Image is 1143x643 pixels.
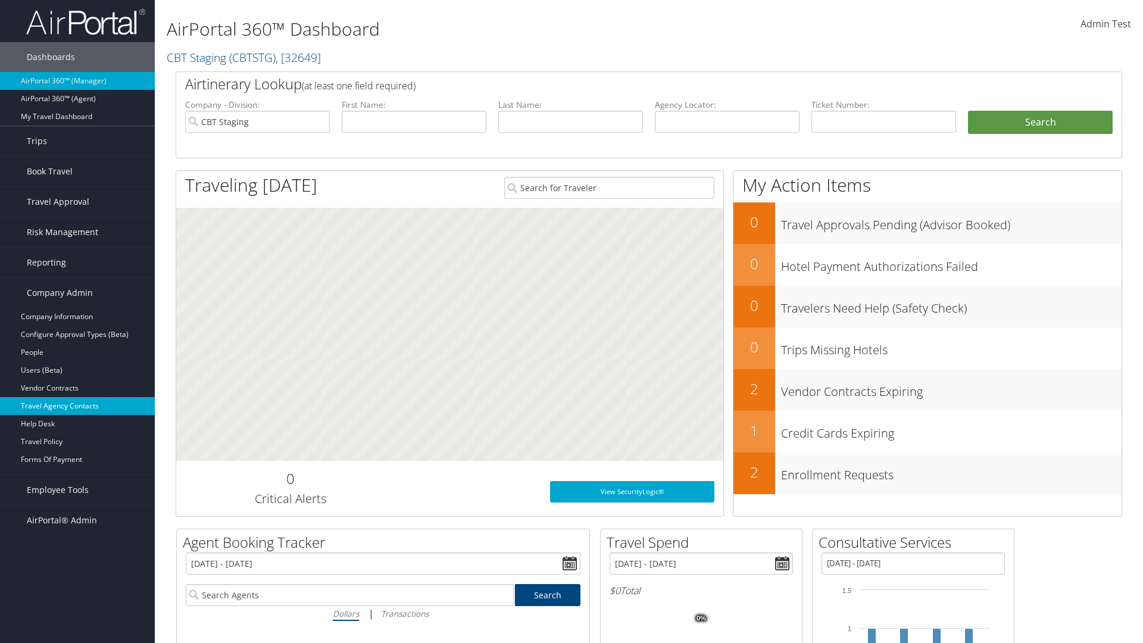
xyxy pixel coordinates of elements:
[27,42,75,72] span: Dashboards
[185,74,1034,94] h2: Airtinerary Lookup
[185,99,330,111] label: Company - Division:
[733,327,1122,369] a: 0Trips Missing Hotels
[27,157,73,186] span: Book Travel
[1080,6,1131,43] a: Admin Test
[733,254,775,274] h2: 0
[733,369,1122,411] a: 2Vendor Contracts Expiring
[842,587,851,594] tspan: 1.5
[733,379,775,399] h2: 2
[781,252,1122,275] h3: Hotel Payment Authorizations Failed
[733,286,1122,327] a: 0Travelers Need Help (Safety Check)
[185,173,317,198] h1: Traveling [DATE]
[697,615,706,622] tspan: 0%
[733,212,775,232] h2: 0
[27,475,89,505] span: Employee Tools
[550,481,714,502] a: View SecurityLogic®
[498,99,643,111] label: Last Name:
[733,462,775,482] h2: 2
[167,17,810,42] h1: AirPortal 360™ Dashboard
[186,606,580,621] div: |
[819,532,1014,553] h2: Consultative Services
[333,608,359,619] i: Dollars
[186,584,514,606] input: Search Agents
[27,217,98,247] span: Risk Management
[968,111,1113,135] button: Search
[27,278,93,308] span: Company Admin
[27,505,97,535] span: AirPortal® Admin
[1080,17,1131,30] span: Admin Test
[733,244,1122,286] a: 0Hotel Payment Authorizations Failed
[610,584,620,597] span: $0
[781,336,1122,358] h3: Trips Missing Hotels
[185,491,395,507] h3: Critical Alerts
[504,177,714,199] input: Search for Traveler
[733,295,775,316] h2: 0
[515,584,581,606] a: Search
[167,49,321,65] a: CBT Staging
[781,461,1122,483] h3: Enrollment Requests
[183,532,589,553] h2: Agent Booking Tracker
[607,532,802,553] h2: Travel Spend
[733,337,775,357] h2: 0
[848,625,851,632] tspan: 1
[26,8,145,36] img: airportal-logo.png
[610,584,793,597] h6: Total
[185,469,395,489] h2: 0
[733,173,1122,198] h1: My Action Items
[781,377,1122,400] h3: Vendor Contracts Expiring
[733,202,1122,244] a: 0Travel Approvals Pending (Advisor Booked)
[276,49,321,65] span: , [ 32649 ]
[27,126,47,156] span: Trips
[302,79,416,92] span: (at least one field required)
[381,608,429,619] i: Transactions
[811,99,956,111] label: Ticket Number:
[733,420,775,441] h2: 1
[27,187,89,217] span: Travel Approval
[229,49,276,65] span: ( CBTSTG )
[733,452,1122,494] a: 2Enrollment Requests
[342,99,486,111] label: First Name:
[733,411,1122,452] a: 1Credit Cards Expiring
[781,294,1122,317] h3: Travelers Need Help (Safety Check)
[781,211,1122,233] h3: Travel Approvals Pending (Advisor Booked)
[27,248,66,277] span: Reporting
[781,419,1122,442] h3: Credit Cards Expiring
[655,99,800,111] label: Agency Locator:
